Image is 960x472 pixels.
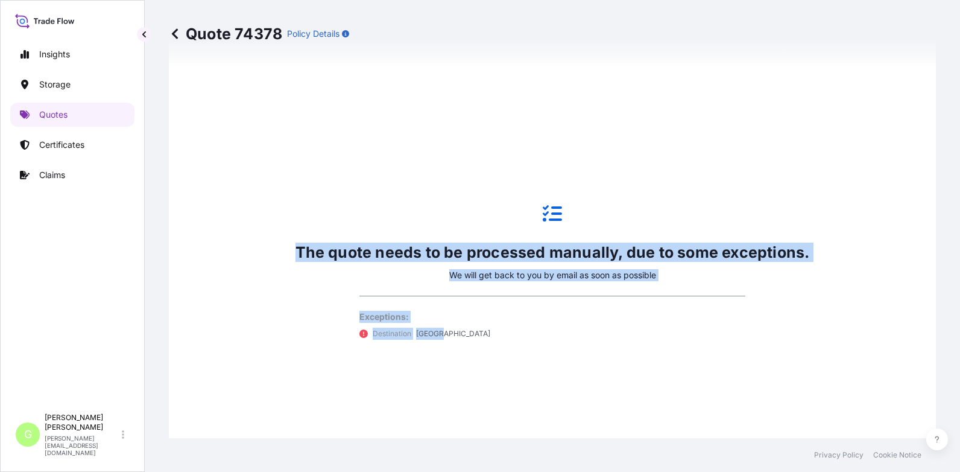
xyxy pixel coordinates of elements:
[10,103,134,127] a: Quotes
[39,78,71,91] p: Storage
[10,72,134,97] a: Storage
[169,24,282,43] p: Quote 74378
[295,243,810,262] p: The quote needs to be processed manually, due to some exceptions.
[45,413,119,432] p: [PERSON_NAME] [PERSON_NAME]
[45,435,119,456] p: [PERSON_NAME][EMAIL_ADDRESS][DOMAIN_NAME]
[10,42,134,66] a: Insights
[814,450,864,460] a: Privacy Policy
[416,328,490,340] p: [GEOGRAPHIC_DATA]
[39,48,70,60] p: Insights
[10,133,134,157] a: Certificates
[359,311,745,323] p: Exceptions:
[39,169,65,181] p: Claims
[287,28,339,40] p: Policy Details
[39,109,68,121] p: Quotes
[24,429,32,441] span: G
[873,450,921,460] a: Cookie Notice
[449,269,656,281] p: We will get back to you by email as soon as possible
[39,139,84,151] p: Certificates
[10,163,134,187] a: Claims
[373,328,411,340] p: Destination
